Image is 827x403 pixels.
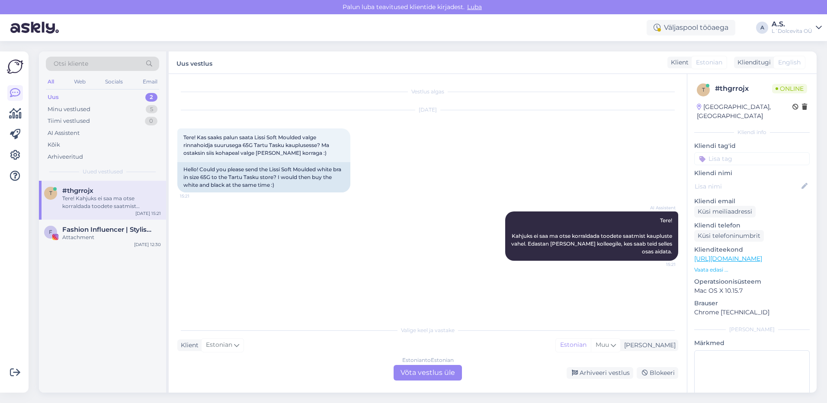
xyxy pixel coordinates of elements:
span: Uued vestlused [83,168,123,176]
div: Socials [103,76,125,87]
a: A.S.L´Dolcevita OÜ [772,21,822,35]
p: Kliendi nimi [694,169,810,178]
span: AI Assistent [643,205,676,211]
span: Estonian [206,340,232,350]
div: Blokeeri [637,367,678,379]
div: Küsi meiliaadressi [694,206,756,217]
div: All [46,76,56,87]
span: 15:21 [180,193,212,199]
div: Võta vestlus üle [394,365,462,381]
a: [URL][DOMAIN_NAME] [694,255,762,262]
div: [DATE] 15:21 [135,210,161,217]
input: Lisa tag [694,152,810,165]
div: Uus [48,93,59,102]
div: Valige keel ja vastake [177,326,678,334]
div: A [756,22,768,34]
div: Klient [667,58,689,67]
div: Hello! Could you please send the Lissi Soft Moulded white bra in size 65G to the Tartu Tasku stor... [177,162,350,192]
span: Estonian [696,58,722,67]
span: Tere! Kahjuks ei saa ma otse korraldada toodete saatmist kaupluste vahel. Edastan [PERSON_NAME] k... [511,217,673,255]
div: Arhiveeri vestlus [567,367,633,379]
div: Kliendi info [694,128,810,136]
span: F [49,229,52,235]
p: Mac OS X 10.15.7 [694,286,810,295]
div: Web [72,76,87,87]
div: [PERSON_NAME] [621,341,676,350]
div: Tere! Kahjuks ei saa ma otse korraldada toodete saatmist kaupluste vahel. Edastan [PERSON_NAME] k... [62,195,161,210]
p: Brauser [694,299,810,308]
p: Märkmed [694,339,810,348]
span: Tere! Kas saaks palun saata Lissi Soft Moulded valge rinnahoidja suurusega 65G Tartu Tasku kauplu... [183,134,330,156]
div: Klienditugi [734,58,771,67]
div: [PERSON_NAME] [694,326,810,333]
div: Attachment [62,233,161,241]
span: #thgrrojx [62,187,93,195]
p: Kliendi email [694,197,810,206]
p: Klienditeekond [694,245,810,254]
p: Vaata edasi ... [694,266,810,274]
span: Fashion Influencer | Stylist | Shopping & Style [62,226,152,233]
div: Arhiveeritud [48,153,83,161]
div: Kõik [48,141,60,149]
div: 0 [145,117,157,125]
span: Otsi kliente [54,59,88,68]
div: Minu vestlused [48,105,90,114]
label: Uus vestlus [176,57,212,68]
div: 2 [145,93,157,102]
span: t [702,86,705,93]
div: Email [141,76,159,87]
div: Väljaspool tööaega [647,20,735,35]
div: # thgrrojx [715,83,772,94]
img: Askly Logo [7,58,23,75]
span: English [778,58,801,67]
p: Kliendi telefon [694,221,810,230]
div: [GEOGRAPHIC_DATA], [GEOGRAPHIC_DATA] [697,102,792,121]
div: L´Dolcevita OÜ [772,28,812,35]
div: Vestlus algas [177,88,678,96]
div: A.S. [772,21,812,28]
div: AI Assistent [48,129,80,138]
p: Chrome [TECHNICAL_ID] [694,308,810,317]
span: Online [772,84,807,93]
p: Kliendi tag'id [694,141,810,150]
div: Klient [177,341,199,350]
p: Operatsioonisüsteem [694,277,810,286]
div: [DATE] [177,106,678,114]
span: Luba [465,3,484,11]
div: Estonian to Estonian [402,356,454,364]
div: 5 [146,105,157,114]
span: Muu [596,341,609,349]
span: t [49,190,52,196]
div: Küsi telefoninumbrit [694,230,764,242]
input: Lisa nimi [695,182,800,191]
span: 15:21 [643,261,676,268]
div: Tiimi vestlused [48,117,90,125]
div: Estonian [556,339,591,352]
div: [DATE] 12:30 [134,241,161,248]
